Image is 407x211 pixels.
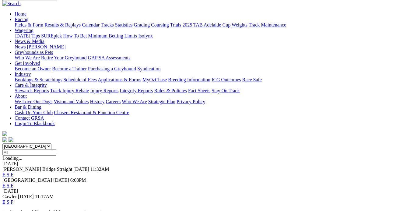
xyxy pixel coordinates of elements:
[15,22,405,28] div: Racing
[63,33,87,38] a: How To Bet
[15,93,27,99] a: About
[2,194,17,199] span: Gawler
[232,22,247,27] a: Weights
[88,33,137,38] a: Minimum Betting Limits
[88,55,131,60] a: GAP SA Assessments
[35,194,54,199] span: 11:17AM
[98,77,141,82] a: Applications & Forms
[44,22,81,27] a: Results & Replays
[15,33,40,38] a: [DATE] Tips
[15,22,43,27] a: Fields & Form
[15,110,405,115] div: Bar & Dining
[15,110,53,115] a: Cash Up Your Club
[15,55,40,60] a: Who We Are
[15,44,26,49] a: News
[2,167,72,172] span: [PERSON_NAME] Bridge Straight
[90,99,104,104] a: History
[88,66,136,71] a: Purchasing a Greyhound
[15,28,33,33] a: Wagering
[212,77,241,82] a: ICG Outcomes
[15,104,41,110] a: Bar & Dining
[63,77,96,82] a: Schedule of Fees
[2,161,405,167] div: [DATE]
[2,183,5,188] a: E
[11,199,13,205] a: F
[15,50,53,55] a: Greyhounds as Pets
[27,44,65,49] a: [PERSON_NAME]
[182,22,230,27] a: 2025 TAB Adelaide Cup
[50,88,89,93] a: Track Injury Rebate
[106,99,121,104] a: Careers
[242,77,261,82] a: Race Safe
[2,172,5,177] a: E
[53,178,69,183] span: [DATE]
[168,77,210,82] a: Breeding Information
[188,88,210,93] a: Fact Sheets
[15,66,405,72] div: Get Involved
[41,33,62,38] a: SUREpick
[15,99,405,104] div: About
[15,39,44,44] a: News & Media
[134,22,150,27] a: Grading
[151,22,169,27] a: Coursing
[15,55,405,61] div: Greyhounds as Pets
[2,137,7,142] img: facebook.svg
[15,88,405,93] div: Care & Integrity
[15,115,44,121] a: Contact GRSA
[2,131,7,136] img: logo-grsa-white.png
[73,167,89,172] span: [DATE]
[120,88,153,93] a: Integrity Reports
[54,99,89,104] a: Vision and Values
[170,22,181,27] a: Trials
[7,199,9,205] a: S
[2,188,405,194] div: [DATE]
[15,33,405,39] div: Wagering
[9,137,13,142] img: twitter.svg
[41,55,87,60] a: Retire Your Greyhound
[11,183,13,188] a: F
[2,156,22,161] span: Loading...
[15,77,405,83] div: Industry
[142,77,167,82] a: MyOzChase
[11,172,13,177] a: F
[18,194,34,199] span: [DATE]
[90,167,109,172] span: 11:32AM
[15,77,62,82] a: Bookings & Scratchings
[2,178,52,183] span: [GEOGRAPHIC_DATA]
[15,61,40,66] a: Get Involved
[7,183,9,188] a: S
[249,22,286,27] a: Track Maintenance
[15,11,26,16] a: Home
[15,121,55,126] a: Login To Blackbook
[70,178,86,183] span: 6:08PM
[177,99,205,104] a: Privacy Policy
[7,172,9,177] a: S
[15,83,47,88] a: Care & Integrity
[2,199,5,205] a: E
[82,22,100,27] a: Calendar
[15,72,31,77] a: Industry
[52,66,87,71] a: Become a Trainer
[15,88,49,93] a: Stewards Reports
[101,22,114,27] a: Tracks
[122,99,147,104] a: Who We Are
[15,66,51,71] a: Become an Owner
[90,88,118,93] a: Injury Reports
[15,99,52,104] a: We Love Our Dogs
[115,22,133,27] a: Statistics
[154,88,187,93] a: Rules & Policies
[2,1,21,6] img: Search
[148,99,175,104] a: Strategic Plan
[15,44,405,50] div: News & Media
[2,149,56,156] input: Select date
[15,17,28,22] a: Racing
[137,66,160,71] a: Syndication
[212,88,240,93] a: Stay On Track
[54,110,129,115] a: Chasers Restaurant & Function Centre
[138,33,153,38] a: Isolynx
